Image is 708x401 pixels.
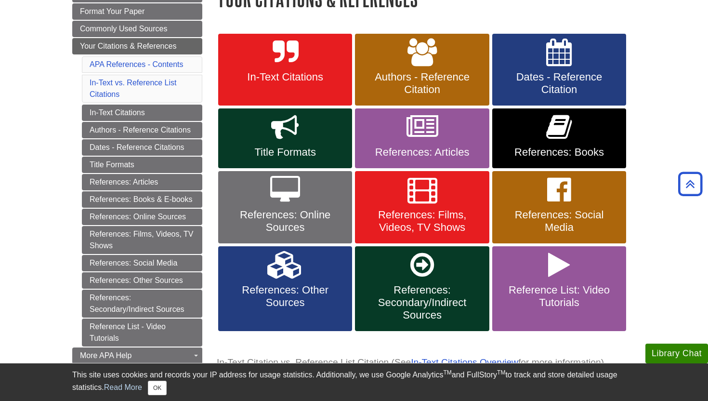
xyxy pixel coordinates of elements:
[411,357,518,367] a: In-Text Citations Overview
[218,108,352,168] a: Title Formats
[104,383,142,391] a: Read More
[497,369,505,376] sup: TM
[225,209,345,234] span: References: Online Sources
[362,284,482,321] span: References: Secondary/Indirect Sources
[82,157,202,173] a: Title Formats
[499,71,619,96] span: Dates - Reference Citation
[72,38,202,54] a: Your Citations & References
[82,191,202,208] a: References: Books & E-books
[492,171,626,243] a: References: Social Media
[72,21,202,37] a: Commonly Used Sources
[225,71,345,83] span: In-Text Citations
[499,209,619,234] span: References: Social Media
[645,344,708,363] button: Library Chat
[82,122,202,138] a: Authors - Reference Citations
[499,284,619,309] span: Reference List: Video Tutorials
[148,381,167,395] button: Close
[80,42,176,50] span: Your Citations & References
[355,108,489,168] a: References: Articles
[355,246,489,331] a: References: Secondary/Indirect Sources
[362,71,482,96] span: Authors - Reference Citation
[80,7,144,15] span: Format Your Paper
[362,146,482,159] span: References: Articles
[82,139,202,156] a: Dates - Reference Citations
[80,25,167,33] span: Commonly Used Sources
[362,209,482,234] span: References: Films, Videos, TV Shows
[218,34,352,106] a: In-Text Citations
[90,79,177,98] a: In-Text vs. Reference List Citations
[225,146,345,159] span: Title Formats
[355,171,489,243] a: References: Films, Videos, TV Shows
[82,226,202,254] a: References: Films, Videos, TV Shows
[443,369,451,376] sup: TM
[82,290,202,318] a: References: Secondary/Indirect Sources
[492,108,626,168] a: References: Books
[218,246,352,331] a: References: Other Sources
[217,352,636,374] caption: In-Text Citation vs. Reference List Citation (See for more information)
[499,146,619,159] span: References: Books
[82,174,202,190] a: References: Articles
[225,284,345,309] span: References: Other Sources
[355,34,489,106] a: Authors - Reference Citation
[82,105,202,121] a: In-Text Citations
[72,369,636,395] div: This site uses cookies and records your IP address for usage statistics. Additionally, we use Goo...
[90,60,183,68] a: APA References - Contents
[82,272,202,289] a: References: Other Sources
[72,348,202,364] a: More APA Help
[218,171,352,243] a: References: Online Sources
[492,246,626,331] a: Reference List: Video Tutorials
[492,34,626,106] a: Dates - Reference Citation
[675,177,706,190] a: Back to Top
[82,255,202,271] a: References: Social Media
[82,209,202,225] a: References: Online Sources
[72,3,202,20] a: Format Your Paper
[80,351,131,360] span: More APA Help
[82,319,202,347] a: Reference List - Video Tutorials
